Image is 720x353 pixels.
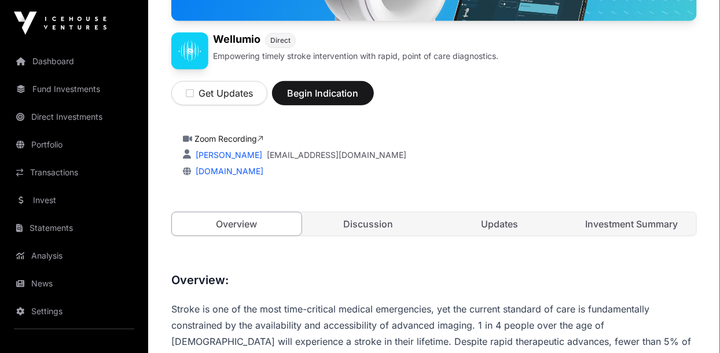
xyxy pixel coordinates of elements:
[171,81,267,105] button: Get Updates
[9,215,139,241] a: Statements
[171,212,302,236] a: Overview
[14,12,106,35] img: Icehouse Ventures Logo
[9,132,139,157] a: Portfolio
[9,160,139,185] a: Transactions
[270,36,291,45] span: Direct
[172,212,696,236] nav: Tabs
[9,104,139,130] a: Direct Investments
[213,32,260,48] h1: Wellumio
[9,187,139,213] a: Invest
[9,76,139,102] a: Fund Investments
[435,212,565,236] a: Updates
[662,297,720,353] iframe: Chat Widget
[9,271,139,296] a: News
[9,299,139,324] a: Settings
[304,212,434,236] a: Discussion
[272,93,374,104] a: Begin Indication
[191,166,263,176] a: [DOMAIN_NAME]
[213,50,498,62] p: Empowering timely stroke intervention with rapid, point of care diagnostics.
[171,271,697,289] h3: Overview:
[171,32,208,69] img: Wellumio
[267,149,406,161] a: [EMAIL_ADDRESS][DOMAIN_NAME]
[286,86,359,100] span: Begin Indication
[567,212,697,236] a: Investment Summary
[194,134,263,144] a: Zoom Recording
[272,81,374,105] button: Begin Indication
[193,150,262,160] a: [PERSON_NAME]
[9,49,139,74] a: Dashboard
[9,243,139,269] a: Analysis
